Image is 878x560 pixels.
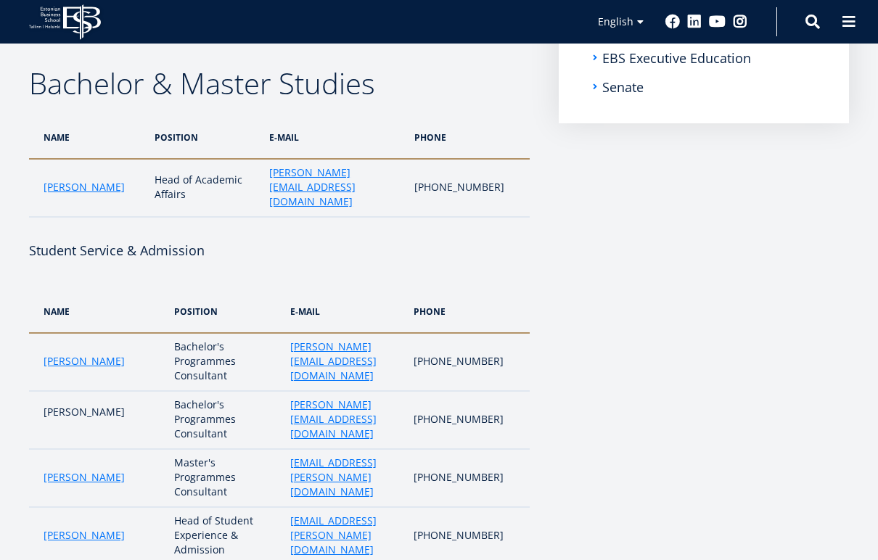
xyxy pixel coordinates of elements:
a: Linkedin [687,15,702,29]
th: PHONE [407,116,530,159]
a: [PERSON_NAME] [44,180,125,194]
a: [PERSON_NAME] [44,354,125,368]
a: Youtube [709,15,726,29]
td: [PHONE_NUMBER] [406,449,530,507]
a: [PERSON_NAME][EMAIL_ADDRESS][DOMAIN_NAME] [290,339,399,383]
th: POSITION [147,116,262,159]
a: Instagram [733,15,747,29]
th: e-MAIL [262,116,407,159]
p: [PHONE_NUMBER] [414,528,515,543]
a: Facebook [665,15,680,29]
td: Bachelor's Programmes Consultant [167,391,283,449]
td: Bachelor's Programmes Consultant [167,333,283,391]
a: [PERSON_NAME] [44,470,125,485]
th: NAME [29,290,167,333]
a: [EMAIL_ADDRESS][PERSON_NAME][DOMAIN_NAME] [290,456,399,499]
td: Master's Programmes Consultant [167,449,283,507]
td: [PHONE_NUMBER] [406,333,530,391]
td: Head of Academic Affairs [147,159,262,217]
th: POSITION [167,290,283,333]
a: [PERSON_NAME][EMAIL_ADDRESS][DOMAIN_NAME] [290,398,399,441]
td: [PERSON_NAME] [29,391,167,449]
td: [PHONE_NUMBER] [407,159,530,217]
h4: Student Service & Admission [29,239,530,261]
a: [PERSON_NAME] [44,528,125,543]
td: [PHONE_NUMBER] [406,391,530,449]
h2: Bachelor & Master Studies [29,65,530,102]
th: NAME [29,116,147,159]
a: [PERSON_NAME][EMAIL_ADDRESS][DOMAIN_NAME] [269,165,400,209]
a: EBS Executive Education [602,51,751,65]
a: [EMAIL_ADDRESS][PERSON_NAME][DOMAIN_NAME] [290,514,399,557]
th: PHONE [406,290,530,333]
th: e-MAIL [283,290,406,333]
a: Senate [602,80,644,94]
